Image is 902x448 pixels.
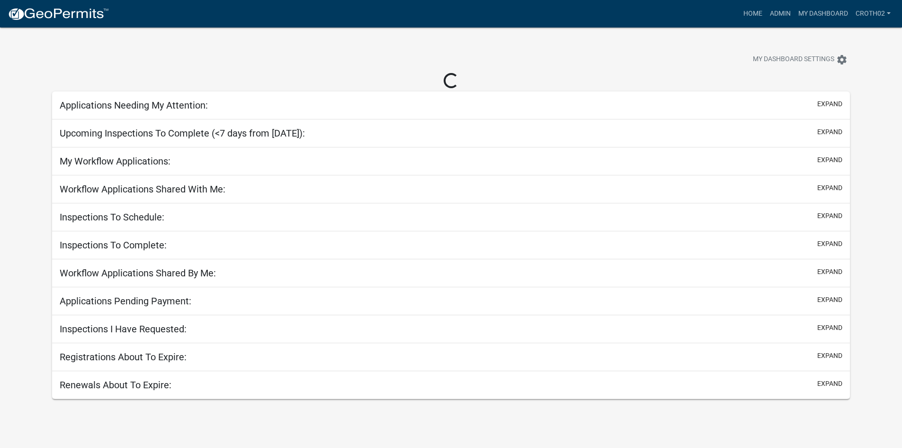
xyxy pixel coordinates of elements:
[60,323,187,335] h5: Inspections I Have Requested:
[60,155,170,167] h5: My Workflow Applications:
[817,183,842,193] button: expand
[60,211,164,223] h5: Inspections To Schedule:
[817,239,842,249] button: expand
[817,99,842,109] button: expand
[817,127,842,137] button: expand
[60,239,167,251] h5: Inspections To Complete:
[740,5,766,23] a: Home
[817,155,842,165] button: expand
[817,267,842,277] button: expand
[60,379,171,391] h5: Renewals About To Expire:
[60,267,216,279] h5: Workflow Applications Shared By Me:
[817,379,842,389] button: expand
[60,100,208,111] h5: Applications Needing My Attention:
[817,351,842,361] button: expand
[836,54,848,65] i: settings
[60,183,225,195] h5: Workflow Applications Shared With Me:
[852,5,894,23] a: croth02
[766,5,795,23] a: Admin
[60,351,187,363] h5: Registrations About To Expire:
[753,54,834,65] span: My Dashboard Settings
[817,323,842,333] button: expand
[745,50,855,69] button: My Dashboard Settingssettings
[817,211,842,221] button: expand
[60,128,305,139] h5: Upcoming Inspections To Complete (<7 days from [DATE]):
[817,295,842,305] button: expand
[795,5,852,23] a: My Dashboard
[60,295,191,307] h5: Applications Pending Payment:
